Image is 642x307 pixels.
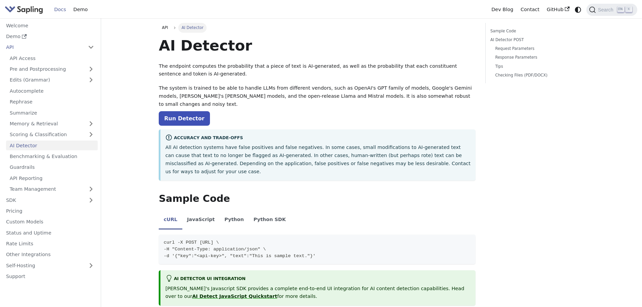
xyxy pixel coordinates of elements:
[165,144,471,176] p: All AI detection systems have false positives and false negatives. In some cases, small modificat...
[2,228,98,238] a: Status and Uptime
[165,134,471,142] div: Accuracy and Trade-offs
[6,152,98,161] a: Benchmarking & Evaluation
[6,75,98,85] a: Edits (Grammar)
[159,84,476,108] p: The system is trained to be able to handle LLMs from different vendors, such as OpenAI's GPT fami...
[6,141,98,150] a: AI Detector
[2,32,98,41] a: Demo
[159,193,476,205] h2: Sample Code
[625,6,632,12] kbd: K
[164,240,219,245] span: curl -X POST [URL] \
[159,111,210,126] a: Run Detector
[490,28,582,34] a: Sample Code
[2,250,98,259] a: Other Integrations
[220,211,249,230] li: Python
[159,23,476,32] nav: Breadcrumbs
[517,4,543,15] a: Contact
[164,253,316,258] span: -d '{"key":"<api-key>", "text":"This is sample text."}'
[488,4,517,15] a: Dev Blog
[6,86,98,96] a: Autocomplete
[70,4,91,15] a: Demo
[596,7,617,12] span: Search
[5,5,45,14] a: Sapling.ai
[84,42,98,52] button: Collapse sidebar category 'API'
[162,25,168,30] span: API
[164,247,266,252] span: -H "Content-Type: application/json" \
[159,62,476,79] p: The endpoint computes the probability that a piece of text is AI-generated, as well as the probab...
[6,119,98,129] a: Memory & Retrieval
[2,239,98,249] a: Rate Limits
[6,173,98,183] a: API Reporting
[51,4,70,15] a: Docs
[159,36,476,55] h1: AI Detector
[159,211,182,230] li: cURL
[192,294,277,299] a: AI Detect JavaScript Quickstart
[490,37,582,43] a: AI Detector POST
[2,217,98,227] a: Custom Models
[573,5,583,14] button: Switch between dark and light mode (currently system mode)
[2,42,84,52] a: API
[6,53,98,63] a: API Access
[6,64,98,74] a: Pre and Postprocessing
[165,275,471,283] div: AI Detector UI integration
[6,97,98,107] a: Rephrase
[495,72,579,79] a: Checking Files (PDF/DOCX)
[249,211,291,230] li: Python SDK
[159,23,171,32] a: API
[182,211,220,230] li: JavaScript
[5,5,43,14] img: Sapling.ai
[165,285,471,301] p: [PERSON_NAME]'s Javascript SDK provides a complete end-to-end UI integration for AI content detec...
[495,54,579,61] a: Response Parameters
[543,4,573,15] a: GitHub
[2,206,98,216] a: Pricing
[495,63,579,70] a: Tips
[586,4,637,16] button: Search (Ctrl+K)
[2,272,98,281] a: Support
[2,195,84,205] a: SDK
[6,108,98,118] a: Summarize
[495,45,579,52] a: Request Parameters
[84,195,98,205] button: Expand sidebar category 'SDK'
[2,260,98,270] a: Self-Hosting
[6,162,98,172] a: Guardrails
[2,21,98,30] a: Welcome
[178,23,207,32] span: AI Detector
[6,184,98,194] a: Team Management
[6,130,98,140] a: Scoring & Classification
